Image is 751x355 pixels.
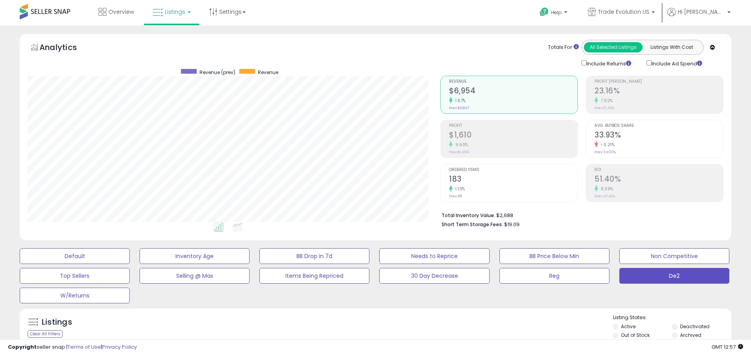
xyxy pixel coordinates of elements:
[641,59,715,68] div: Include Ad Spend
[594,106,614,110] small: Prev: 21.46%
[678,8,725,16] span: Hi [PERSON_NAME]
[619,248,729,264] button: Non Competitive
[20,268,130,284] button: Top Sellers
[680,323,710,330] label: Deactivated
[594,86,723,97] h2: 23.16%
[165,8,185,16] span: Listings
[199,69,235,76] span: Revenue (prev)
[539,7,549,17] i: Get Help
[621,332,650,338] label: Out of Stock
[449,168,578,172] span: Ordered Items
[8,343,37,351] strong: Copyright
[594,124,723,128] span: Avg. Buybox Share
[712,343,743,351] span: 2025-08-14 12:57 GMT
[449,124,578,128] span: Profit
[594,80,723,84] span: Profit [PERSON_NAME]
[453,98,466,104] small: 1.57%
[442,212,495,219] b: Total Inventory Value:
[20,248,130,264] button: Default
[453,142,468,148] small: 9.60%
[594,175,723,185] h2: 51.40%
[442,221,503,228] b: Short Term Storage Fees:
[258,69,278,76] span: Revenue
[140,268,250,284] button: Selling @ Max
[551,9,562,16] span: Help
[504,221,520,228] span: $19.09
[449,194,462,199] small: Prev: 181
[442,210,717,219] li: $2,688
[379,268,489,284] button: 30 Day Decrease
[598,8,649,16] span: Trade Evolution US
[499,248,609,264] button: BB Price Below Min
[621,323,635,330] label: Active
[594,150,616,154] small: Prev: 34.00%
[613,314,731,322] p: Listing States:
[667,8,731,26] a: Hi [PERSON_NAME]
[680,332,701,338] label: Archived
[619,268,729,284] button: De2
[20,288,130,303] button: W/Returns
[28,330,63,338] div: Clear All Filters
[67,343,101,351] a: Terms of Use
[533,1,575,26] a: Help
[576,59,641,68] div: Include Returns
[449,150,469,154] small: Prev: $1,469
[598,186,613,192] small: 8.39%
[259,248,369,264] button: BB Drop in 7d
[594,194,615,199] small: Prev: 47.42%
[42,317,72,328] h5: Listings
[499,268,609,284] button: Reg
[453,186,465,192] small: 1.10%
[449,86,578,97] h2: $6,954
[598,98,613,104] small: 7.92%
[449,80,578,84] span: Revenue
[140,248,250,264] button: Inventory Age
[449,106,469,110] small: Prev: $6,847
[108,8,134,16] span: Overview
[594,130,723,141] h2: 33.93%
[548,44,579,51] div: Totals For
[449,130,578,141] h2: $1,610
[8,344,137,351] div: seller snap | |
[379,248,489,264] button: Needs to Reprice
[39,42,92,55] h5: Analytics
[642,42,701,52] button: Listings With Cost
[449,175,578,185] h2: 183
[102,343,137,351] a: Privacy Policy
[259,268,369,284] button: Items Being Repriced
[598,142,615,148] small: -0.21%
[584,42,643,52] button: All Selected Listings
[594,168,723,172] span: ROI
